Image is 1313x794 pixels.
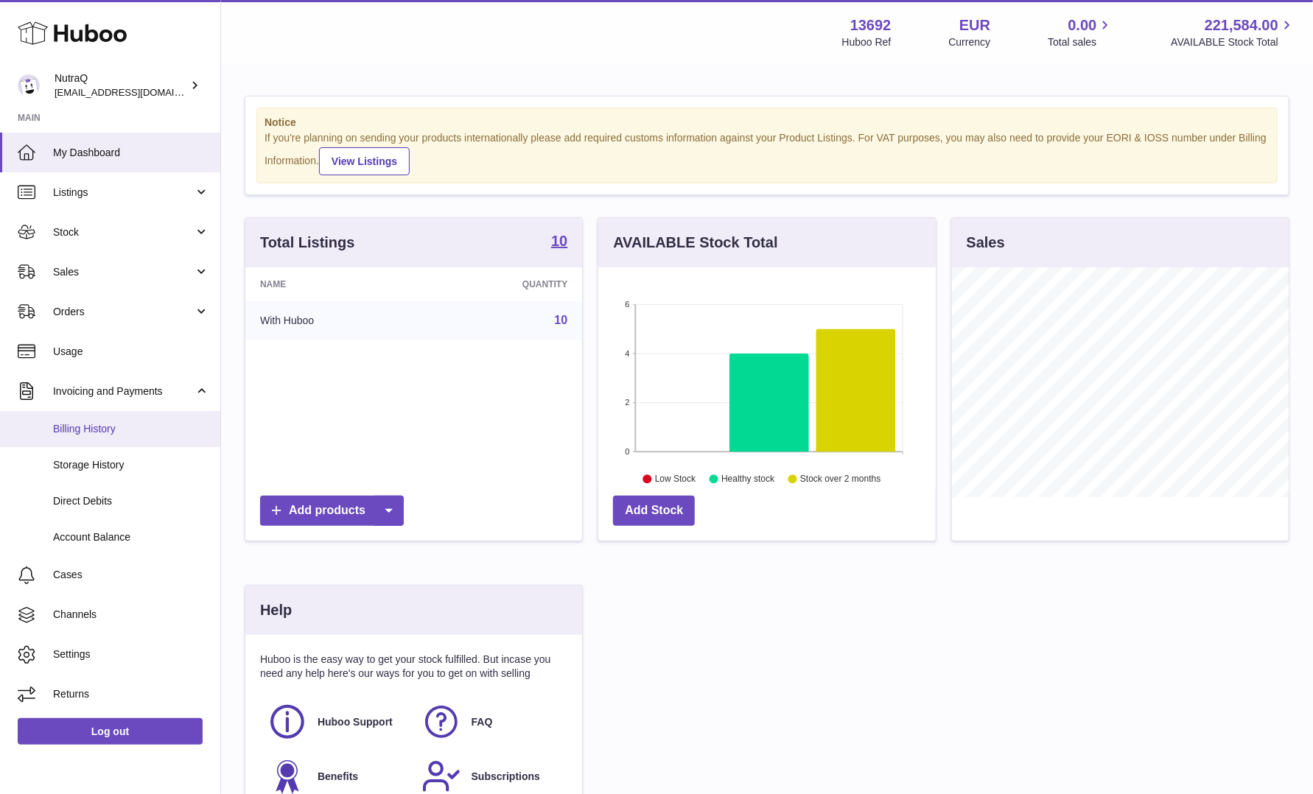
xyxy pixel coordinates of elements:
[53,422,209,436] span: Billing History
[959,15,990,35] strong: EUR
[318,770,358,784] span: Benefits
[555,314,568,326] a: 10
[318,715,393,729] span: Huboo Support
[53,647,209,661] span: Settings
[53,265,194,279] span: Sales
[53,687,209,701] span: Returns
[319,147,410,175] a: View Listings
[1205,15,1278,35] span: 221,584.00
[18,718,203,745] a: Log out
[1171,15,1295,49] a: 221,584.00 AVAILABLE Stock Total
[53,458,209,472] span: Storage History
[626,447,630,456] text: 0
[53,305,194,319] span: Orders
[53,608,209,622] span: Channels
[721,474,775,484] text: Healthy stock
[800,474,880,484] text: Stock over 2 months
[260,233,355,253] h3: Total Listings
[655,474,696,484] text: Low Stock
[1048,15,1113,49] a: 0.00 Total sales
[55,71,187,99] div: NutraQ
[265,131,1270,175] div: If you're planning on sending your products internationally please add required customs informati...
[613,233,777,253] h3: AVAILABLE Stock Total
[53,530,209,544] span: Account Balance
[1068,15,1097,35] span: 0.00
[53,186,194,200] span: Listings
[472,715,493,729] span: FAQ
[626,349,630,358] text: 4
[267,702,407,742] a: Huboo Support
[53,494,209,508] span: Direct Debits
[842,35,892,49] div: Huboo Ref
[18,74,40,96] img: log@nutraq.com
[613,496,695,526] a: Add Stock
[55,86,217,98] span: [EMAIL_ADDRESS][DOMAIN_NAME]
[260,600,292,620] h3: Help
[626,300,630,309] text: 6
[949,35,991,49] div: Currency
[551,233,567,248] strong: 10
[265,116,1270,130] strong: Notice
[53,568,209,582] span: Cases
[260,653,567,681] p: Huboo is the easy way to get your stock fulfilled. But incase you need any help here's our ways f...
[53,146,209,160] span: My Dashboard
[245,301,423,340] td: With Huboo
[260,496,404,526] a: Add products
[53,345,209,359] span: Usage
[423,267,582,301] th: Quantity
[421,702,561,742] a: FAQ
[245,267,423,301] th: Name
[1171,35,1295,49] span: AVAILABLE Stock Total
[967,233,1005,253] h3: Sales
[53,225,194,239] span: Stock
[472,770,540,784] span: Subscriptions
[53,384,194,398] span: Invoicing and Payments
[551,233,567,251] a: 10
[626,398,630,407] text: 2
[1048,35,1113,49] span: Total sales
[850,15,892,35] strong: 13692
